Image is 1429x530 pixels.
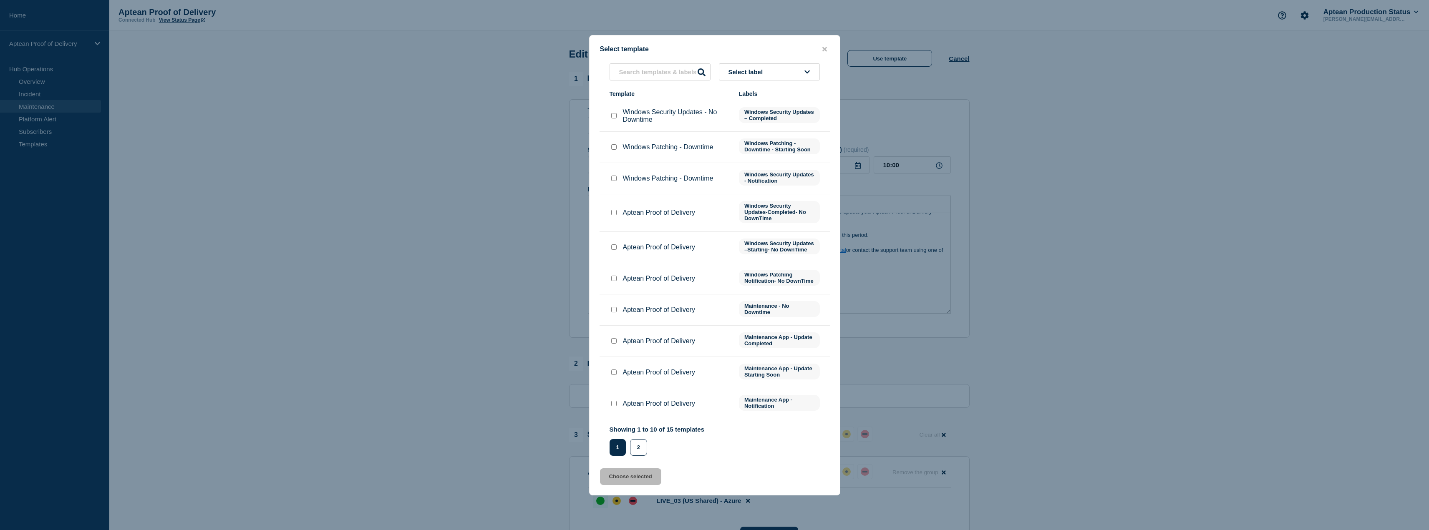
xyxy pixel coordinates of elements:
[739,332,820,348] span: Maintenance App - Update Completed
[630,439,647,456] button: 2
[623,143,713,151] p: Windows Patching - Downtime
[623,369,695,376] p: Aptean Proof of Delivery
[590,45,840,53] div: Select template
[600,468,661,485] button: Choose selected
[623,244,695,251] p: Aptean Proof of Delivery
[611,113,617,118] input: Windows Security Updates - No Downtime checkbox
[611,244,617,250] input: Aptean Proof of Delivery checkbox
[739,364,820,379] span: Maintenance App - Update Starting Soon
[611,276,617,281] input: Aptean Proof of Delivery checkbox
[610,426,705,433] p: Showing 1 to 10 of 15 templates
[623,306,695,314] p: Aptean Proof of Delivery
[610,439,626,456] button: 1
[739,239,820,254] span: Windows Security Updates –Starting- No DownTime
[623,108,731,123] p: Windows Security Updates - No Downtime
[739,201,820,223] span: Windows Security Updates-Completed- No DownTime
[611,369,617,375] input: Aptean Proof of Delivery checkbox
[611,144,617,150] input: Windows Patching - Downtime checkbox
[623,337,695,345] p: Aptean Proof of Delivery
[739,107,820,123] span: Windows Security Updates – Completed
[623,209,695,216] p: Aptean Proof of Delivery
[739,395,820,411] span: Maintenance App - Notification
[611,210,617,215] input: Aptean Proof of Delivery checkbox
[719,63,820,80] button: Select label
[739,138,820,154] span: Windows Patching - Downtime - Starting Soon
[610,63,711,80] input: Search templates & labels
[611,401,617,406] input: Aptean Proof of Delivery checkbox
[739,170,820,186] span: Windows Security Updates - Notification
[820,45,829,53] button: close button
[739,301,820,317] span: Maintenance - No Downtime
[611,338,617,344] input: Aptean Proof of Delivery checkbox
[739,90,820,97] div: Labels
[739,270,820,286] span: Windows Patching Notification- No DownTime
[623,400,695,407] p: Aptean Proof of Delivery
[623,275,695,282] p: Aptean Proof of Delivery
[623,175,713,182] p: Windows Patching - Downtime
[611,176,617,181] input: Windows Patching - Downtime checkbox
[611,307,617,312] input: Aptean Proof of Delivery checkbox
[728,68,766,75] span: Select label
[610,90,731,97] div: Template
